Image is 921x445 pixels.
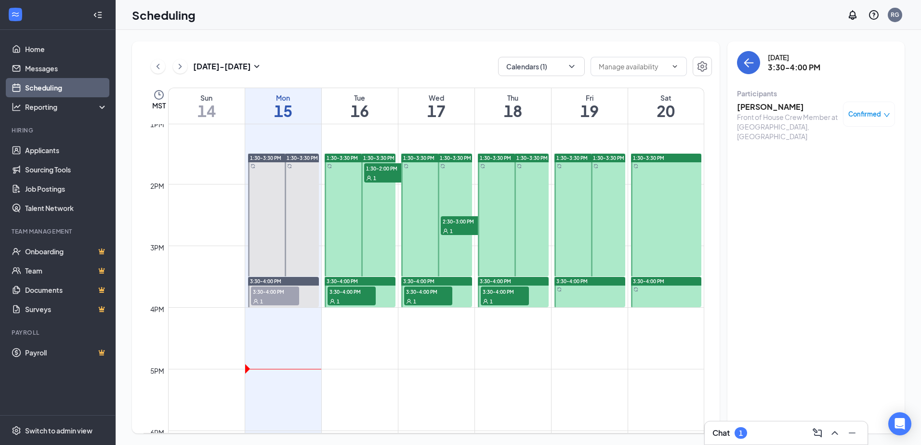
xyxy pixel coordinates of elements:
[153,89,165,101] svg: Clock
[251,61,263,72] svg: SmallChevronDown
[250,278,281,285] span: 3:30-4:00 PM
[25,280,107,300] a: DocumentsCrown
[153,61,163,72] svg: ChevronLeft
[373,175,376,182] span: 1
[557,164,562,169] svg: Sync
[847,9,858,21] svg: Notifications
[737,102,838,112] h3: [PERSON_NAME]
[322,103,398,119] h1: 16
[404,164,408,169] svg: Sync
[364,163,412,173] span: 1:30-2:00 PM
[12,227,105,236] div: Team Management
[193,61,251,72] h3: [DATE] - [DATE]
[888,412,911,435] div: Open Intercom Messenger
[287,164,292,169] svg: Sync
[245,93,321,103] div: Mon
[287,155,318,161] span: 1:30-3:30 PM
[25,179,107,198] a: Job Postings
[475,88,551,124] a: September 18, 2025
[829,427,841,439] svg: ChevronUp
[557,287,562,292] svg: Sync
[891,11,899,19] div: RG
[827,425,842,441] button: ChevronUp
[148,304,166,314] div: 4pm
[12,328,105,337] div: Payroll
[743,57,754,68] svg: ArrowLeft
[628,103,704,119] h1: 20
[628,93,704,103] div: Sat
[697,61,708,72] svg: Settings
[552,88,628,124] a: September 19, 2025
[250,164,255,169] svg: Sync
[25,141,107,160] a: Applicants
[516,155,548,161] span: 1:30-3:30 PM
[148,181,166,191] div: 2pm
[441,216,489,226] span: 2:30-3:00 PM
[443,228,448,234] svg: User
[844,425,860,441] button: Minimize
[628,88,704,124] a: September 20, 2025
[552,93,628,103] div: Fri
[328,287,376,296] span: 3:30-4:00 PM
[25,242,107,261] a: OnboardingCrown
[599,61,667,72] input: Manage availability
[498,57,585,76] button: Calendars (1)ChevronDown
[868,9,880,21] svg: QuestionInfo
[633,287,638,292] svg: Sync
[567,62,577,71] svg: ChevronDown
[480,164,485,169] svg: Sync
[25,261,107,280] a: TeamCrown
[403,278,434,285] span: 3:30-4:00 PM
[633,278,664,285] span: 3:30-4:00 PM
[739,429,743,437] div: 1
[12,126,105,134] div: Hiring
[483,299,488,304] svg: User
[490,298,493,305] span: 1
[169,103,245,119] h1: 14
[169,88,245,124] a: September 14, 2025
[93,10,103,20] svg: Collapse
[556,155,588,161] span: 1:30-3:30 PM
[366,175,372,181] svg: User
[25,102,108,112] div: Reporting
[251,287,299,296] span: 3:30-4:00 PM
[480,278,511,285] span: 3:30-4:00 PM
[25,198,107,218] a: Talent Network
[173,59,187,74] button: ChevronRight
[693,57,712,76] a: Settings
[322,93,398,103] div: Tue
[440,164,445,169] svg: Sync
[253,299,259,304] svg: User
[25,300,107,319] a: SurveysCrown
[552,103,628,119] h1: 19
[169,93,245,103] div: Sun
[633,164,638,169] svg: Sync
[413,298,416,305] span: 1
[712,428,730,438] h3: Chat
[327,278,358,285] span: 3:30-4:00 PM
[245,88,321,124] a: September 15, 2025
[593,164,598,169] svg: Sync
[810,425,825,441] button: ComposeMessage
[25,426,92,435] div: Switch to admin view
[737,89,895,98] div: Participants
[11,10,20,19] svg: WorkstreamLogo
[883,112,890,118] span: down
[132,7,196,23] h1: Scheduling
[152,101,166,110] span: MST
[327,155,358,161] span: 1:30-3:30 PM
[148,242,166,253] div: 3pm
[151,59,165,74] button: ChevronLeft
[475,103,551,119] h1: 18
[398,88,474,124] a: September 17, 2025
[25,39,107,59] a: Home
[25,59,107,78] a: Messages
[327,164,332,169] svg: Sync
[812,427,823,439] svg: ComposeMessage
[148,366,166,376] div: 5pm
[848,109,881,119] span: Confirmed
[260,298,263,305] span: 1
[12,426,21,435] svg: Settings
[322,88,398,124] a: September 16, 2025
[12,102,21,112] svg: Analysis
